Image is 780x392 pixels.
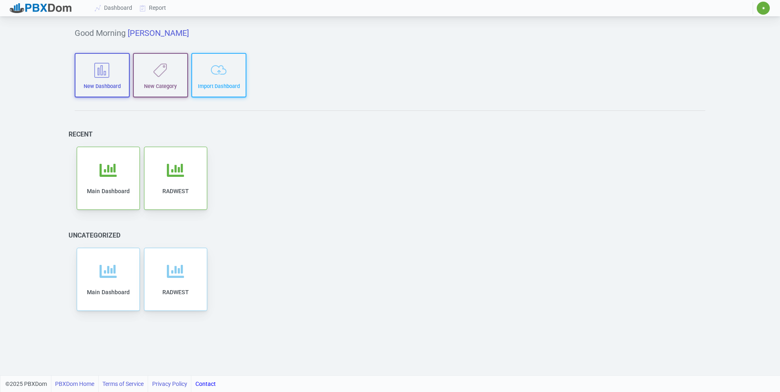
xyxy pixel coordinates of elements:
[133,53,188,97] button: New Category
[5,376,216,392] div: ©2025 PBXDom
[91,0,136,15] a: Dashboard
[87,289,130,295] span: Main Dashboard
[75,28,705,38] h5: Good Morning
[75,53,130,97] button: New Dashboard
[55,376,94,392] a: PBXDom Home
[136,0,170,15] a: Report
[152,376,187,392] a: Privacy Policy
[69,231,120,239] h6: Uncategorized
[162,289,189,295] span: RADWEST
[762,6,765,11] span: ✷
[69,130,93,138] h6: Recent
[87,188,130,194] span: Main Dashboard
[128,28,189,38] span: [PERSON_NAME]
[195,376,216,392] a: Contact
[162,188,189,194] span: RADWEST
[102,376,144,392] a: Terms of Service
[756,1,770,15] button: ✷
[191,53,246,97] button: Import Dashboard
